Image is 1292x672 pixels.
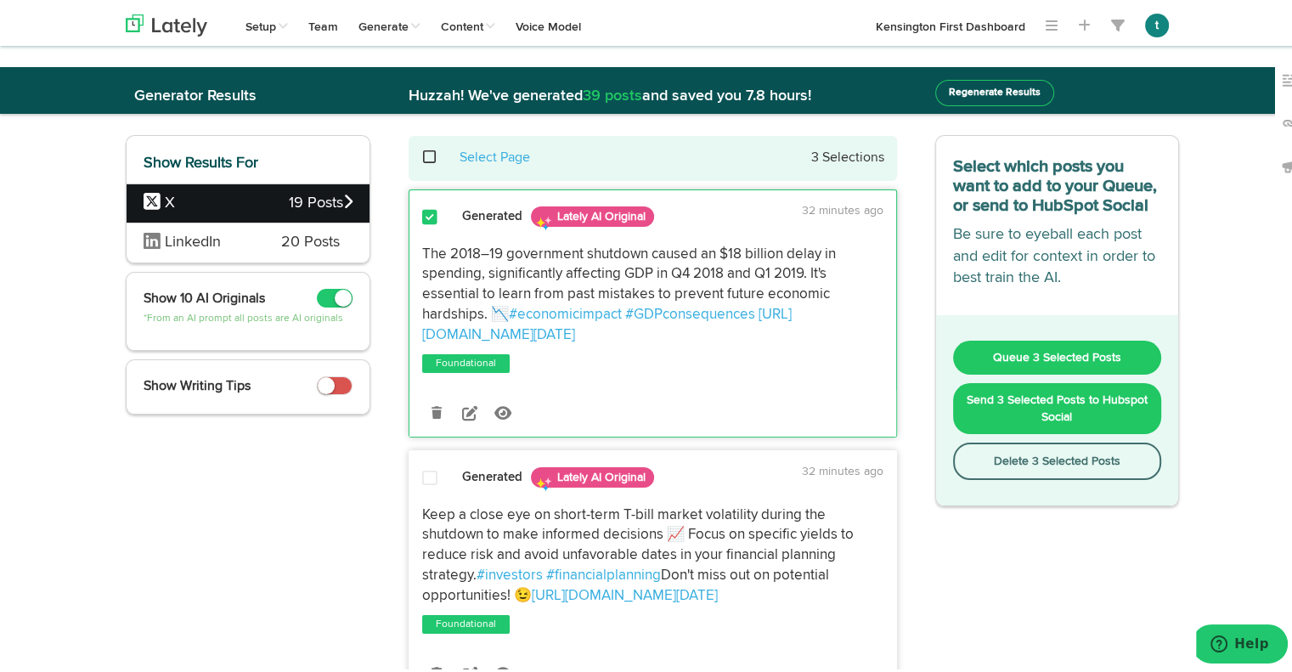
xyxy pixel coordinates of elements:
span: 19 Posts [289,189,353,212]
span: Lately AI Original [531,464,654,484]
button: Queue 3 Selected Posts [953,337,1162,371]
time: 32 minutes ago [802,201,883,213]
a: [URL][DOMAIN_NAME][DATE] [422,304,792,339]
img: sparkles.png [535,212,552,229]
span: Queue 3 Selected Posts [993,348,1121,360]
a: Foundational [432,352,499,369]
span: X [165,192,175,207]
h2: Generator Results [126,85,370,102]
img: logo_lately_bg_light.svg [126,11,207,33]
button: Regenerate Results [935,76,1054,103]
small: *From an AI prompt all posts are AI originals [144,310,343,320]
span: The 2018–19 government shutdown caused an $18 billion delay in spending, significantly affecting ... [422,244,839,319]
span: Keep a close eye on short-term T-bill market volatility during the shutdown to make informed deci... [422,505,857,579]
a: Select Page [460,148,530,161]
a: #investors [477,565,543,579]
h2: Huzzah! We've generated and saved you 7.8 hours! [396,85,910,102]
h3: Select which posts you want to add to your Queue, or send to HubSpot Social [953,150,1162,212]
img: sparkles.png [535,472,552,489]
span: 20 Posts [281,229,340,251]
span: Show Writing Tips [144,376,251,390]
span: Show Results For [144,152,258,167]
p: Be sure to eyeball each post and edit for context in order to best train the AI. [953,221,1162,286]
span: 39 posts [583,85,642,100]
span: Lately AI Original [531,203,654,223]
a: #financialplanning [546,565,661,579]
a: [URL][DOMAIN_NAME][DATE] [532,585,718,600]
iframe: Opens a widget where you can find more information [1196,621,1288,664]
strong: Generated [462,206,522,219]
time: 32 minutes ago [802,462,883,474]
a: #economicimpact [509,304,622,319]
a: #GDPconsequences [625,304,755,319]
button: Send 3 Selected Posts to Hubspot Social [953,380,1162,431]
span: Don't miss out on potential opportunities! 😉 [422,565,832,600]
button: Delete 3 Selected Posts [953,439,1162,477]
button: t [1145,10,1169,34]
a: Foundational [432,613,499,630]
strong: Generated [462,467,522,480]
span: Send 3 Selected Posts to Hubspot Social [967,391,1148,420]
small: 3 Selections [811,148,884,161]
span: Show 10 AI Originals [144,289,265,302]
span: LinkedIn [165,231,221,246]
